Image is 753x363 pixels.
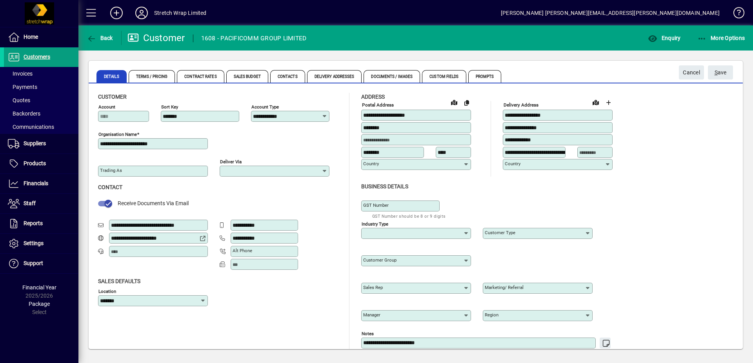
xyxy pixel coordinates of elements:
[220,159,242,164] mat-label: Deliver via
[4,80,78,94] a: Payments
[307,70,362,83] span: Delivery Addresses
[545,349,606,358] mat-hint: Use 'Enter' to start a new line
[362,330,374,336] mat-label: Notes
[4,27,78,47] a: Home
[646,31,682,45] button: Enquiry
[4,120,78,134] a: Communications
[485,312,498,318] mat-label: Region
[501,7,720,19] div: [PERSON_NAME] [PERSON_NAME][EMAIL_ADDRESS][PERSON_NAME][DOMAIN_NAME]
[24,200,36,206] span: Staff
[270,70,305,83] span: Contacts
[708,65,733,79] button: Save
[728,2,743,27] a: Knowledge Base
[4,154,78,173] a: Products
[589,96,602,108] a: View on map
[4,107,78,120] a: Backorders
[24,54,50,60] span: Customers
[129,6,154,20] button: Profile
[695,31,747,45] button: More Options
[4,134,78,154] a: Suppliers
[78,31,122,45] app-page-header-button: Back
[98,94,127,100] span: Customer
[98,132,137,137] mat-label: Organisation name
[715,69,718,76] span: S
[177,70,224,83] span: Contract Rates
[363,285,383,290] mat-label: Sales rep
[8,110,40,117] span: Backorders
[118,200,189,206] span: Receive Documents Via Email
[24,140,46,146] span: Suppliers
[361,183,408,190] span: Business details
[96,70,127,83] span: Details
[127,32,185,44] div: Customer
[372,211,446,220] mat-hint: GST Number should be 8 or 9 digits
[505,161,520,166] mat-label: Country
[154,7,207,19] div: Stretch Wrap Limited
[4,174,78,193] a: Financials
[4,194,78,213] a: Staff
[8,124,54,130] span: Communications
[697,35,745,41] span: More Options
[448,96,460,108] a: View on map
[98,278,140,284] span: Sales defaults
[683,66,700,79] span: Cancel
[24,240,44,246] span: Settings
[4,234,78,253] a: Settings
[4,94,78,107] a: Quotes
[485,230,515,235] mat-label: Customer type
[22,284,56,291] span: Financial Year
[468,70,502,83] span: Prompts
[129,70,175,83] span: Terms / Pricing
[201,32,307,45] div: 1608 - PACIFICOMM GROUP LIMITED
[4,254,78,273] a: Support
[363,257,397,263] mat-label: Customer group
[87,35,113,41] span: Back
[4,214,78,233] a: Reports
[602,96,615,109] button: Choose address
[251,104,279,110] mat-label: Account Type
[98,104,115,110] mat-label: Account
[363,202,389,208] mat-label: GST Number
[24,34,38,40] span: Home
[226,70,268,83] span: Sales Budget
[24,260,43,266] span: Support
[85,31,115,45] button: Back
[29,301,50,307] span: Package
[715,66,727,79] span: ave
[24,180,48,186] span: Financials
[233,248,252,253] mat-label: Alt Phone
[24,220,43,226] span: Reports
[100,168,122,173] mat-label: Trading as
[460,96,473,109] button: Copy to Delivery address
[679,65,704,79] button: Cancel
[8,70,33,77] span: Invoices
[363,312,380,318] mat-label: Manager
[361,94,385,100] span: Address
[4,67,78,80] a: Invoices
[98,288,116,294] mat-label: Location
[8,84,37,90] span: Payments
[104,6,129,20] button: Add
[485,285,524,290] mat-label: Marketing/ Referral
[24,160,46,166] span: Products
[422,70,466,83] span: Custom Fields
[648,35,680,41] span: Enquiry
[363,161,379,166] mat-label: Country
[364,70,420,83] span: Documents / Images
[161,104,178,110] mat-label: Sort key
[98,184,122,190] span: Contact
[8,97,30,103] span: Quotes
[362,221,388,226] mat-label: Industry type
